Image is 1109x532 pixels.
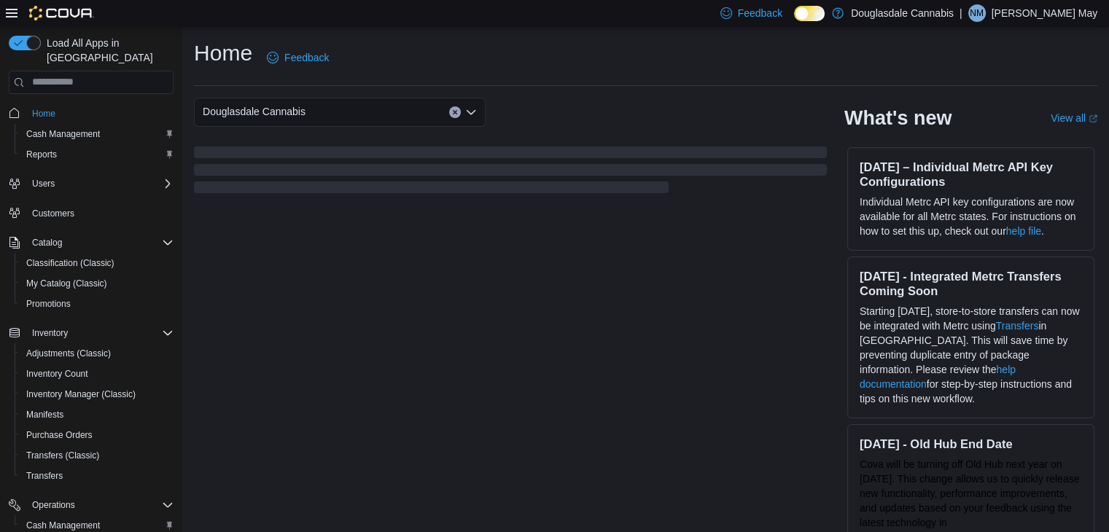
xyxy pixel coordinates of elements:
[32,208,74,219] span: Customers
[1051,112,1097,124] a: View allExternal link
[15,364,179,384] button: Inventory Count
[860,195,1082,238] p: Individual Metrc API key configurations are now available for all Metrc states. For instructions ...
[41,36,174,65] span: Load All Apps in [GEOGRAPHIC_DATA]
[26,324,174,342] span: Inventory
[26,496,81,514] button: Operations
[32,237,62,249] span: Catalog
[15,124,179,144] button: Cash Management
[20,254,174,272] span: Classification (Classic)
[26,128,100,140] span: Cash Management
[26,278,107,289] span: My Catalog (Classic)
[20,146,63,163] a: Reports
[20,447,105,464] a: Transfers (Classic)
[26,104,174,122] span: Home
[32,178,55,189] span: Users
[26,149,57,160] span: Reports
[1089,114,1097,123] svg: External link
[26,205,80,222] a: Customers
[20,345,117,362] a: Adjustments (Classic)
[1006,225,1041,237] a: help file
[20,295,174,313] span: Promotions
[26,450,99,461] span: Transfers (Classic)
[20,467,69,485] a: Transfers
[20,426,174,444] span: Purchase Orders
[3,203,179,224] button: Customers
[20,345,174,362] span: Adjustments (Classic)
[26,388,136,400] span: Inventory Manager (Classic)
[203,103,306,120] span: Douglasdale Cannabis
[3,495,179,515] button: Operations
[860,304,1082,406] p: Starting [DATE], store-to-store transfers can now be integrated with Metrc using in [GEOGRAPHIC_D...
[465,106,477,118] button: Open list of options
[15,445,179,466] button: Transfers (Classic)
[449,106,461,118] button: Clear input
[32,108,55,120] span: Home
[20,365,174,383] span: Inventory Count
[20,125,106,143] a: Cash Management
[26,175,174,192] span: Users
[15,273,179,294] button: My Catalog (Classic)
[20,146,174,163] span: Reports
[20,406,69,423] a: Manifests
[29,6,94,20] img: Cova
[3,323,179,343] button: Inventory
[26,324,74,342] button: Inventory
[15,466,179,486] button: Transfers
[20,125,174,143] span: Cash Management
[15,144,179,165] button: Reports
[15,425,179,445] button: Purchase Orders
[20,365,94,383] a: Inventory Count
[20,447,174,464] span: Transfers (Classic)
[15,253,179,273] button: Classification (Classic)
[844,106,952,130] h2: What's new
[860,160,1082,189] h3: [DATE] – Individual Metrc API Key Configurations
[20,295,77,313] a: Promotions
[32,327,68,339] span: Inventory
[15,384,179,404] button: Inventory Manager (Classic)
[26,520,100,531] span: Cash Management
[20,426,98,444] a: Purchase Orders
[15,404,179,425] button: Manifests
[996,320,1039,332] a: Transfers
[738,6,782,20] span: Feedback
[960,4,962,22] p: |
[3,232,179,253] button: Catalog
[851,4,954,22] p: Douglasdale Cannabis
[26,496,174,514] span: Operations
[284,50,329,65] span: Feedback
[20,275,174,292] span: My Catalog (Classic)
[194,39,252,68] h1: Home
[26,368,88,380] span: Inventory Count
[860,364,1016,390] a: help documentation
[15,343,179,364] button: Adjustments (Classic)
[26,105,61,122] a: Home
[20,386,174,403] span: Inventory Manager (Classic)
[992,4,1097,22] p: [PERSON_NAME] May
[26,204,174,222] span: Customers
[26,234,68,251] button: Catalog
[794,21,795,22] span: Dark Mode
[968,4,986,22] div: Nichole May
[194,149,827,196] span: Loading
[20,406,174,423] span: Manifests
[794,6,825,21] input: Dark Mode
[26,298,71,310] span: Promotions
[15,294,179,314] button: Promotions
[26,409,63,420] span: Manifests
[261,43,335,72] a: Feedback
[3,173,179,194] button: Users
[20,467,174,485] span: Transfers
[20,275,113,292] a: My Catalog (Classic)
[26,257,114,269] span: Classification (Classic)
[860,269,1082,298] h3: [DATE] - Integrated Metrc Transfers Coming Soon
[26,234,174,251] span: Catalog
[20,254,120,272] a: Classification (Classic)
[32,499,75,511] span: Operations
[26,348,111,359] span: Adjustments (Classic)
[3,103,179,124] button: Home
[26,175,61,192] button: Users
[860,437,1082,451] h3: [DATE] - Old Hub End Date
[970,4,984,22] span: NM
[20,386,141,403] a: Inventory Manager (Classic)
[26,429,93,441] span: Purchase Orders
